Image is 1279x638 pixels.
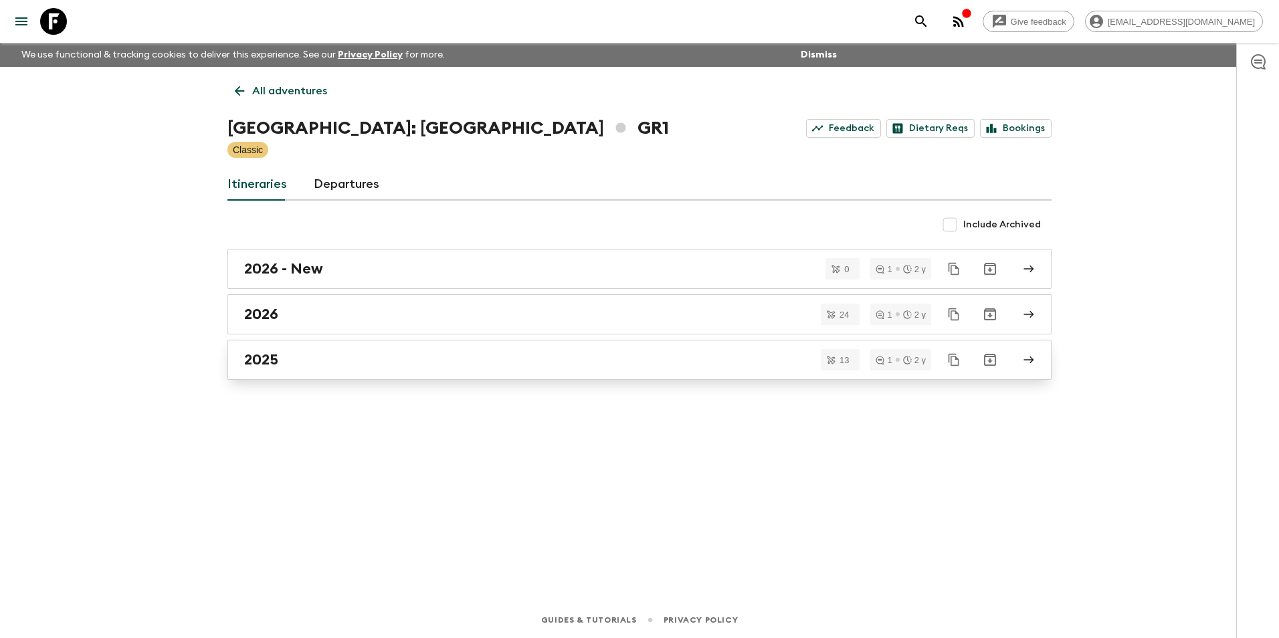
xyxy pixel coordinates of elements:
div: [EMAIL_ADDRESS][DOMAIN_NAME] [1085,11,1263,32]
span: 13 [831,356,857,364]
div: 1 [876,356,892,364]
h2: 2026 [244,306,278,323]
button: Duplicate [942,348,966,372]
div: 2 y [903,356,926,364]
h2: 2026 - New [244,260,323,278]
div: 1 [876,265,892,274]
p: All adventures [252,83,327,99]
a: Dietary Reqs [886,119,975,138]
button: search adventures [908,8,934,35]
h2: 2025 [244,351,278,368]
a: Feedback [806,119,881,138]
span: Give feedback [1003,17,1074,27]
a: Guides & Tutorials [541,613,637,627]
h1: [GEOGRAPHIC_DATA]: [GEOGRAPHIC_DATA] GR1 [227,115,669,142]
a: Privacy Policy [664,613,738,627]
button: menu [8,8,35,35]
div: 2 y [903,265,926,274]
button: Dismiss [797,45,840,64]
a: All adventures [227,78,334,104]
span: [EMAIL_ADDRESS][DOMAIN_NAME] [1100,17,1262,27]
button: Duplicate [942,257,966,281]
a: Give feedback [983,11,1074,32]
a: 2025 [227,340,1052,380]
button: Duplicate [942,302,966,326]
a: Bookings [980,119,1052,138]
div: 1 [876,310,892,319]
button: Archive [977,301,1003,328]
a: 2026 [227,294,1052,334]
p: We use functional & tracking cookies to deliver this experience. See our for more. [16,43,450,67]
span: Include Archived [963,218,1041,231]
a: Itineraries [227,169,287,201]
button: Archive [977,346,1003,373]
button: Archive [977,255,1003,282]
p: Classic [233,143,263,156]
a: Departures [314,169,379,201]
a: 2026 - New [227,249,1052,289]
div: 2 y [903,310,926,319]
span: 24 [831,310,857,319]
a: Privacy Policy [338,50,403,60]
span: 0 [836,265,857,274]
